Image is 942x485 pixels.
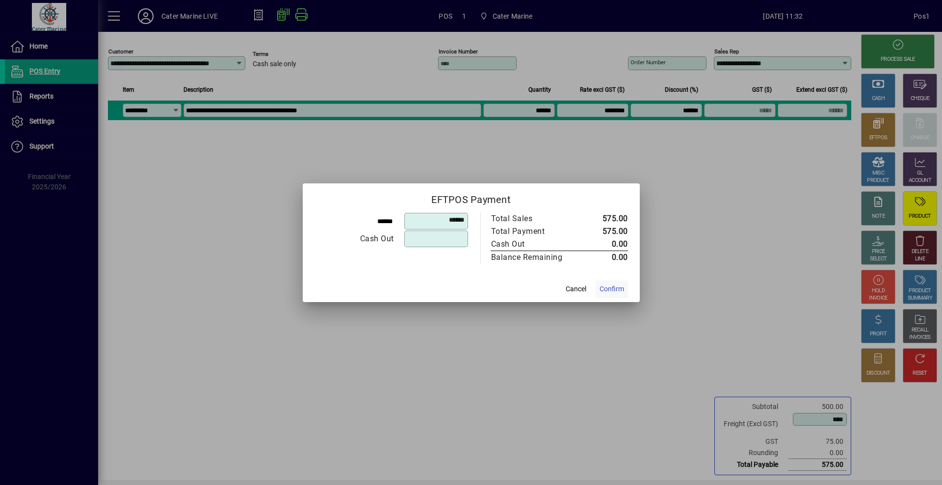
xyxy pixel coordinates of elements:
td: 575.00 [583,212,628,225]
div: Balance Remaining [491,252,574,263]
td: Total Sales [491,212,583,225]
button: Confirm [596,281,628,298]
td: Total Payment [491,225,583,238]
span: Confirm [600,284,624,294]
button: Cancel [560,281,592,298]
div: Cash Out [491,238,574,250]
span: Cancel [566,284,586,294]
td: 0.00 [583,251,628,264]
h2: EFTPOS Payment [303,183,640,212]
td: 0.00 [583,238,628,251]
td: 575.00 [583,225,628,238]
div: Cash Out [315,233,394,245]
